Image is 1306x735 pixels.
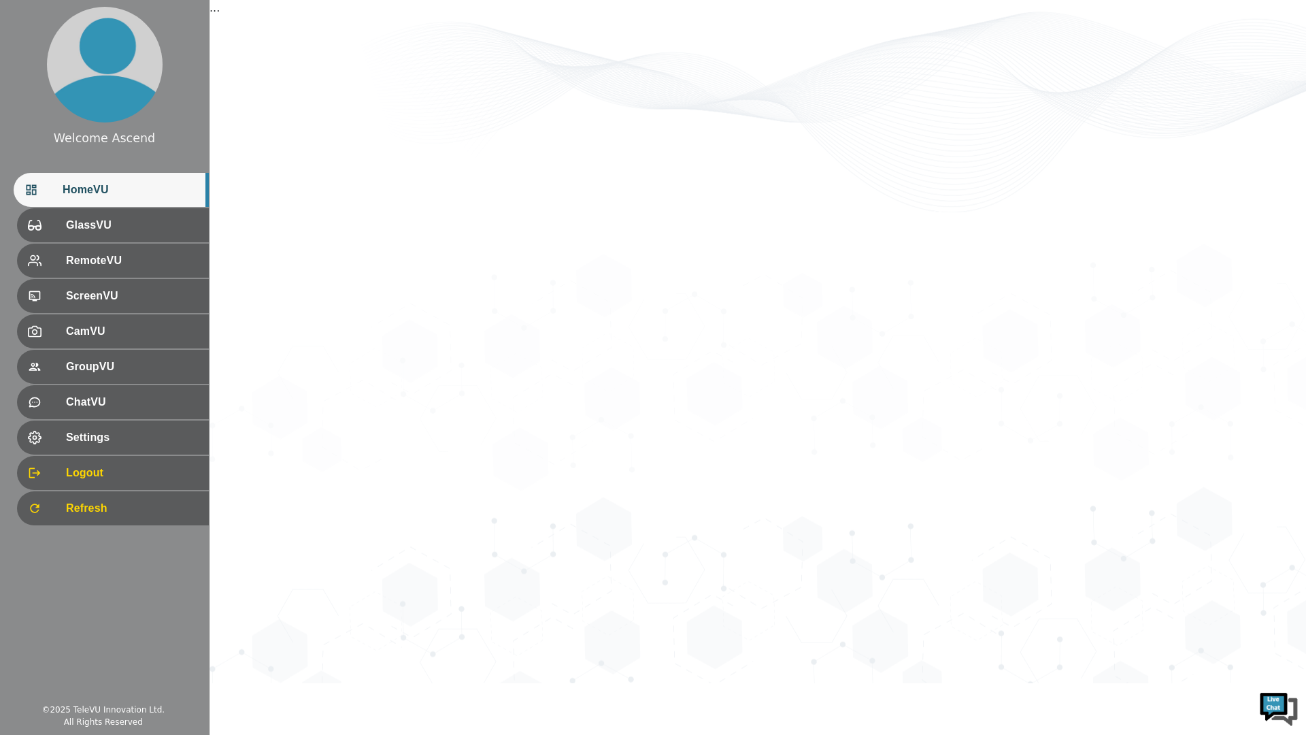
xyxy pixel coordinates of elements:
span: Settings [66,429,198,446]
div: Settings [17,421,209,455]
img: profile.png [47,7,163,122]
span: HomeVU [63,182,198,198]
div: © 2025 TeleVU Innovation Ltd. [41,704,165,716]
div: Welcome Ascend [54,129,155,147]
div: CamVU [17,314,209,348]
div: ChatVU [17,385,209,419]
span: GlassVU [66,217,198,233]
span: ChatVU [66,394,198,410]
div: RemoteVU [17,244,209,278]
div: HomeVU [14,173,209,207]
span: GroupVU [66,359,198,375]
span: CamVU [66,323,198,340]
div: GlassVU [17,208,209,242]
div: ScreenVU [17,279,209,313]
img: Chat Widget [1258,687,1299,728]
span: Refresh [66,500,198,517]
span: RemoteVU [66,252,198,269]
div: GroupVU [17,350,209,384]
span: Logout [66,465,198,481]
span: ScreenVU [66,288,198,304]
div: All Rights Reserved [64,716,143,728]
div: Logout [17,456,209,490]
div: Refresh [17,491,209,525]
